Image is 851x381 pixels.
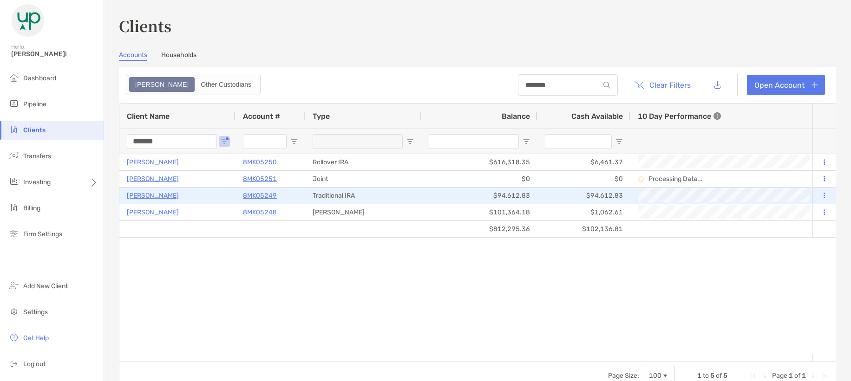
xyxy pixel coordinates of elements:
span: Add New Client [23,282,68,290]
span: Investing [23,178,51,186]
img: investing icon [8,176,20,187]
h3: Clients [119,15,836,36]
img: logout icon [8,358,20,369]
img: add_new_client icon [8,280,20,291]
span: Cash Available [571,112,623,121]
a: 8MK05248 [243,207,277,218]
div: $102,136.81 [537,221,630,237]
a: Households [161,51,196,61]
div: $101,364.18 [421,204,537,220]
a: [PERSON_NAME] [127,173,179,185]
button: Open Filter Menu [615,138,623,145]
div: $1,062.61 [537,204,630,220]
span: Settings [23,308,48,316]
span: 1 [697,372,701,380]
div: $0 [421,171,537,187]
span: 1 [789,372,793,380]
a: 8MK05251 [243,173,277,185]
div: Joint [305,171,421,187]
div: $94,612.83 [537,187,630,204]
button: Open Filter Menu [221,138,228,145]
div: 10 Day Performance [638,103,721,129]
div: First Page [750,372,757,380]
span: to [703,372,709,380]
img: Zoe Logo [11,4,45,37]
div: $812,295.36 [421,221,537,237]
div: Rollover IRA [305,154,421,170]
span: of [716,372,722,380]
span: Balance [502,112,530,121]
span: 5 [710,372,714,380]
img: Processing Data icon [638,176,644,182]
img: firm-settings icon [8,228,20,239]
div: Last Page [821,372,828,380]
span: Billing [23,204,40,212]
button: Open Filter Menu [523,138,530,145]
img: clients icon [8,124,20,135]
a: [PERSON_NAME] [127,190,179,201]
div: segmented control [126,74,261,95]
p: Processing Data... [648,175,703,183]
img: settings icon [8,306,20,317]
button: Clear Filters [627,75,698,95]
span: Get Help [23,334,49,342]
div: Page Size: [608,372,639,380]
span: Page [772,372,787,380]
span: Type [313,112,330,121]
img: transfers icon [8,150,20,161]
a: [PERSON_NAME] [127,156,179,168]
div: Next Page [810,372,817,380]
a: 8MK05249 [243,190,277,201]
a: Accounts [119,51,147,61]
span: Clients [23,126,46,134]
div: $0 [537,171,630,187]
input: Cash Available Filter Input [545,134,612,149]
span: Dashboard [23,74,56,82]
span: [PERSON_NAME]! [11,50,98,58]
button: Open Filter Menu [406,138,414,145]
img: billing icon [8,202,20,213]
div: $6,461.37 [537,154,630,170]
span: 5 [723,372,727,380]
input: Account # Filter Input [243,134,287,149]
div: [PERSON_NAME] [305,204,421,220]
span: Transfers [23,152,51,160]
img: pipeline icon [8,98,20,109]
img: get-help icon [8,332,20,343]
span: Log out [23,360,46,368]
img: dashboard icon [8,72,20,83]
div: $94,612.83 [421,187,537,204]
span: Firm Settings [23,230,62,238]
img: input icon [603,82,610,89]
div: $616,318.35 [421,154,537,170]
span: Account # [243,112,280,121]
span: 1 [802,372,806,380]
a: Open Account [747,75,825,95]
span: Client Name [127,112,170,121]
div: 100 [649,372,661,380]
span: of [794,372,800,380]
div: Previous Page [761,372,768,380]
div: Traditional IRA [305,187,421,204]
button: Open Filter Menu [290,138,298,145]
span: Pipeline [23,100,46,108]
a: 8MK05250 [243,156,277,168]
input: Balance Filter Input [429,134,519,149]
a: [PERSON_NAME] [127,207,179,218]
div: Zoe [130,78,194,91]
div: Other Custodians [196,78,256,91]
input: Client Name Filter Input [127,134,217,149]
